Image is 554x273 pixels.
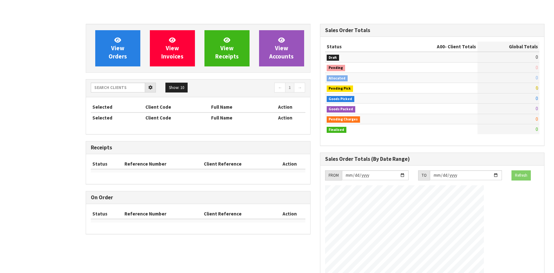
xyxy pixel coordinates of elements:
th: Status [91,159,123,169]
div: TO [418,170,430,181]
span: A00 [437,44,445,50]
span: Pending Charges [327,116,360,123]
th: Selected [91,113,144,123]
th: Global Totals [477,42,539,52]
span: 0 [536,106,538,112]
th: Client Reference [202,159,275,169]
span: Allocated [327,75,348,82]
span: 0 [536,85,538,91]
th: Status [325,42,396,52]
span: View Invoices [161,36,184,60]
th: Client Reference [202,209,275,219]
th: Selected [91,102,144,112]
h3: Receipts [91,145,305,151]
nav: Page navigation [203,83,305,94]
th: Full Name [210,102,265,112]
h3: On Order [91,195,305,201]
input: Search clients [91,83,145,92]
span: Pending [327,65,345,71]
th: Action [265,113,305,123]
th: Action [274,209,305,219]
span: 0 [536,65,538,71]
th: Client Code [144,113,210,123]
span: Finalised [327,127,347,133]
a: ViewReceipts [204,30,250,66]
th: - Client Totals [396,42,477,52]
th: Status [91,209,123,219]
th: Reference Number [123,159,202,169]
span: View Orders [109,36,127,60]
a: ← [274,83,285,93]
span: View Receipts [215,36,239,60]
a: 1 [285,83,294,93]
h3: Sales Order Totals [325,27,540,33]
span: 0 [536,95,538,101]
span: View Accounts [269,36,294,60]
a: ViewInvoices [150,30,195,66]
h3: Sales Order Totals (By Date Range) [325,156,540,162]
th: Reference Number [123,209,202,219]
span: 0 [536,116,538,122]
span: Goods Packed [327,106,356,113]
th: Full Name [210,113,265,123]
span: Goods Picked [327,96,355,102]
span: Pending Pick [327,85,353,92]
th: Client Code [144,102,210,112]
div: FROM [325,170,342,181]
button: Refresh [511,170,531,181]
span: 0 [536,126,538,132]
span: Draft [327,55,339,61]
th: Action [265,102,305,112]
a: ViewOrders [95,30,140,66]
span: 0 [536,54,538,60]
a: ViewAccounts [259,30,304,66]
span: 0 [536,75,538,81]
th: Action [274,159,305,169]
a: → [294,83,305,93]
button: Show: 10 [165,83,188,93]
